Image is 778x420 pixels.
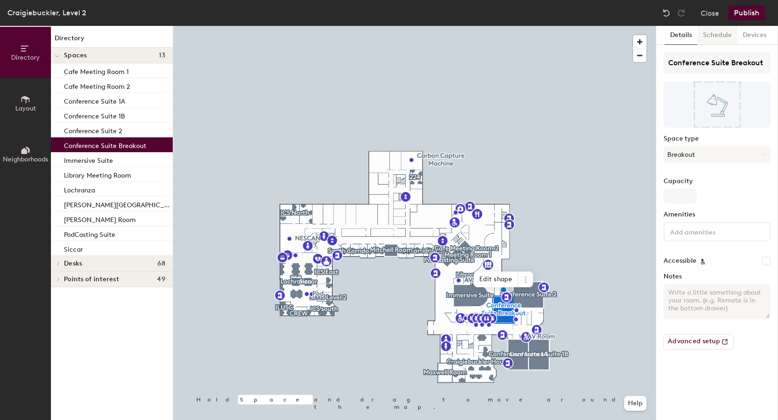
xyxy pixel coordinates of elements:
[157,276,165,283] span: 49
[64,243,83,253] p: Siccar
[737,26,772,45] button: Devices
[64,65,129,76] p: Cafe Meeting Room 1
[15,105,36,112] span: Layout
[664,211,771,218] label: Amenities
[664,257,696,265] label: Accessible
[64,52,87,59] span: Spaces
[7,7,86,19] div: Craigiebuckler, Level 2
[701,6,719,20] button: Close
[64,260,82,267] span: Desks
[64,213,136,224] p: [PERSON_NAME] Room
[662,8,671,18] img: Undo
[51,33,173,48] h1: Directory
[668,226,752,237] input: Add amenities
[664,334,734,350] button: Advanced setup
[664,81,771,128] img: The space named Conference Suite Breakout
[11,54,40,62] span: Directory
[728,6,765,20] button: Publish
[664,135,771,142] label: Space type
[3,155,48,163] span: Neighborhoods
[64,154,113,165] p: Immersive Suite
[64,139,146,150] p: Conference Suite Breakout
[64,169,131,179] p: Library Meeting Room
[157,260,165,267] span: 68
[474,272,518,287] span: Edit shape
[664,273,771,280] label: Notes
[624,396,646,411] button: Help
[64,276,119,283] span: Points of interest
[64,228,115,239] p: PodCasting Suite
[64,198,171,209] p: [PERSON_NAME][GEOGRAPHIC_DATA]
[159,52,165,59] span: 13
[64,110,125,120] p: Conference Suite 1B
[64,184,95,194] p: Lochranza
[664,178,771,185] label: Capacity
[64,80,130,91] p: Cafe Meeting Room 2
[677,8,686,18] img: Redo
[664,146,771,163] button: Breakout
[64,124,122,135] p: Conference Suite 2
[697,26,737,45] button: Schedule
[64,95,125,105] p: Conference Suite 1A
[665,26,697,45] button: Details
